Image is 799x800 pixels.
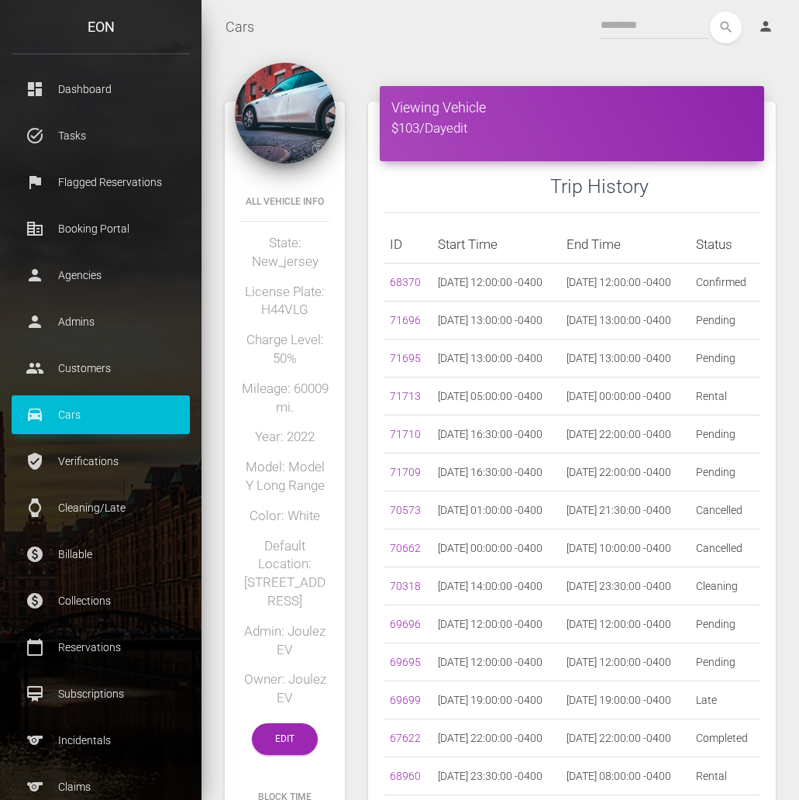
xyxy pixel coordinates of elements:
a: 71709 [390,466,421,478]
p: Subscriptions [23,682,178,705]
td: [DATE] 12:00:00 -0400 [560,605,689,643]
a: sports Incidentals [12,721,190,760]
h4: Viewing Vehicle [391,98,753,117]
a: edit [446,120,467,136]
td: [DATE] 13:00:00 -0400 [432,302,560,340]
p: Dashboard [23,78,178,101]
i: person [758,19,773,34]
td: Confirmed [690,264,760,302]
h6: All Vehicle Info [240,195,329,209]
a: paid Billable [12,535,190,574]
p: Claims [23,775,178,798]
a: 69695 [390,656,421,668]
td: Completed [690,719,760,757]
button: search [710,12,742,43]
td: [DATE] 05:00:00 -0400 [432,378,560,416]
td: [DATE] 21:30:00 -0400 [560,491,689,529]
td: Rental [690,378,760,416]
td: Pending [690,340,760,378]
td: Late [690,681,760,719]
td: [DATE] 00:00:00 -0400 [432,529,560,567]
p: Cleaning/Late [23,496,178,519]
a: 70662 [390,542,421,554]
h5: State: New_jersey [240,234,329,271]
p: Flagged Reservations [23,171,178,194]
a: 71710 [390,428,421,440]
p: Booking Portal [23,217,178,240]
h5: Year: 2022 [240,428,329,447]
a: card_membership Subscriptions [12,674,190,713]
td: Cancelled [690,491,760,529]
h5: Owner: Joulez EV [240,671,329,708]
td: [DATE] 12:00:00 -0400 [560,264,689,302]
td: Rental [690,757,760,795]
a: calendar_today Reservations [12,628,190,667]
td: Pending [690,643,760,681]
td: [DATE] 12:00:00 -0400 [432,643,560,681]
a: Edit [252,723,318,755]
td: [DATE] 12:00:00 -0400 [432,605,560,643]
td: [DATE] 16:30:00 -0400 [432,416,560,453]
td: [DATE] 00:00:00 -0400 [560,378,689,416]
p: Incidentals [23,729,178,752]
td: Pending [690,453,760,491]
a: people Customers [12,349,190,388]
a: task_alt Tasks [12,116,190,155]
h5: Mileage: 60009 mi. [240,380,329,417]
a: flag Flagged Reservations [12,163,190,202]
h5: $103/Day [391,119,753,138]
a: 71695 [390,352,421,364]
th: ID [384,226,432,264]
td: Pending [690,302,760,340]
td: [DATE] 01:00:00 -0400 [432,491,560,529]
h5: Admin: Joulez EV [240,622,329,660]
p: Admins [23,310,178,333]
a: Cars [226,8,254,47]
a: person [746,12,787,43]
a: corporate_fare Booking Portal [12,209,190,248]
td: [DATE] 22:00:00 -0400 [560,453,689,491]
td: [DATE] 12:00:00 -0400 [432,264,560,302]
a: 68370 [390,276,421,288]
td: Pending [690,605,760,643]
td: [DATE] 12:00:00 -0400 [560,643,689,681]
td: [DATE] 19:00:00 -0400 [560,681,689,719]
h5: License Plate: H44VLG [240,283,329,320]
td: Pending [690,416,760,453]
td: [DATE] 22:00:00 -0400 [560,719,689,757]
th: Start Time [432,226,560,264]
td: [DATE] 08:00:00 -0400 [560,757,689,795]
td: [DATE] 19:00:00 -0400 [432,681,560,719]
h5: Default Location: [STREET_ADDRESS] [240,537,329,611]
td: [DATE] 22:00:00 -0400 [432,719,560,757]
p: Verifications [23,450,178,473]
a: person Agencies [12,256,190,295]
a: 69696 [390,618,421,630]
a: watch Cleaning/Late [12,488,190,527]
td: [DATE] 13:00:00 -0400 [432,340,560,378]
td: [DATE] 23:30:00 -0400 [432,757,560,795]
p: Billable [23,543,178,566]
img: 168.jpg [235,63,336,164]
h5: Color: White [240,507,329,526]
td: Cancelled [690,529,760,567]
p: Agencies [23,264,178,287]
a: dashboard Dashboard [12,70,190,109]
p: Tasks [23,124,178,147]
td: Cleaning [690,567,760,605]
td: [DATE] 13:00:00 -0400 [560,340,689,378]
a: 71713 [390,390,421,402]
td: [DATE] 22:00:00 -0400 [560,416,689,453]
a: 71696 [390,314,421,326]
th: End Time [560,226,689,264]
td: [DATE] 16:30:00 -0400 [432,453,560,491]
a: 67622 [390,732,421,744]
a: 70573 [390,504,421,516]
th: Status [690,226,760,264]
a: 69699 [390,694,421,706]
h5: Charge Level: 50% [240,331,329,368]
td: [DATE] 14:00:00 -0400 [432,567,560,605]
a: 68960 [390,770,421,782]
a: paid Collections [12,581,190,620]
